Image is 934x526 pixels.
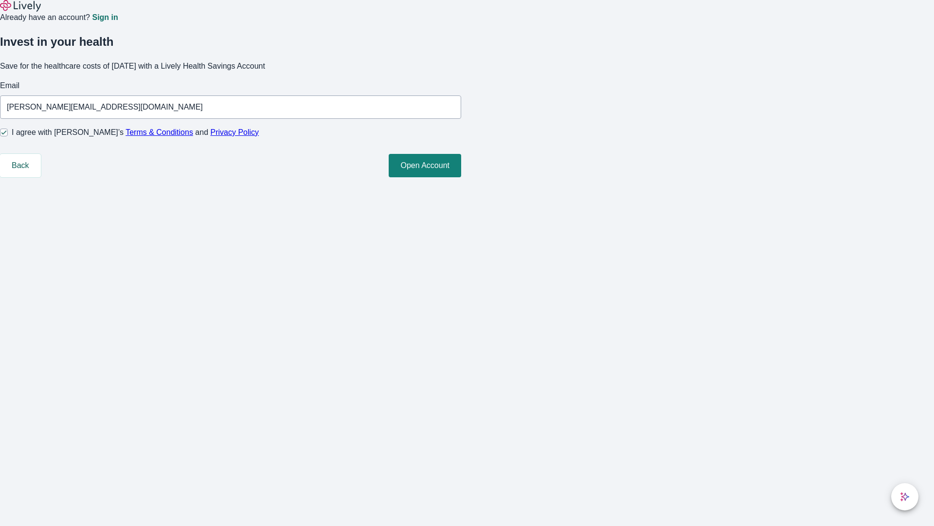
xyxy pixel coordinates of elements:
span: I agree with [PERSON_NAME]’s and [12,127,259,138]
svg: Lively AI Assistant [900,492,910,502]
button: Open Account [389,154,461,177]
a: Terms & Conditions [126,128,193,136]
a: Privacy Policy [211,128,259,136]
a: Sign in [92,14,118,21]
button: chat [891,483,918,510]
